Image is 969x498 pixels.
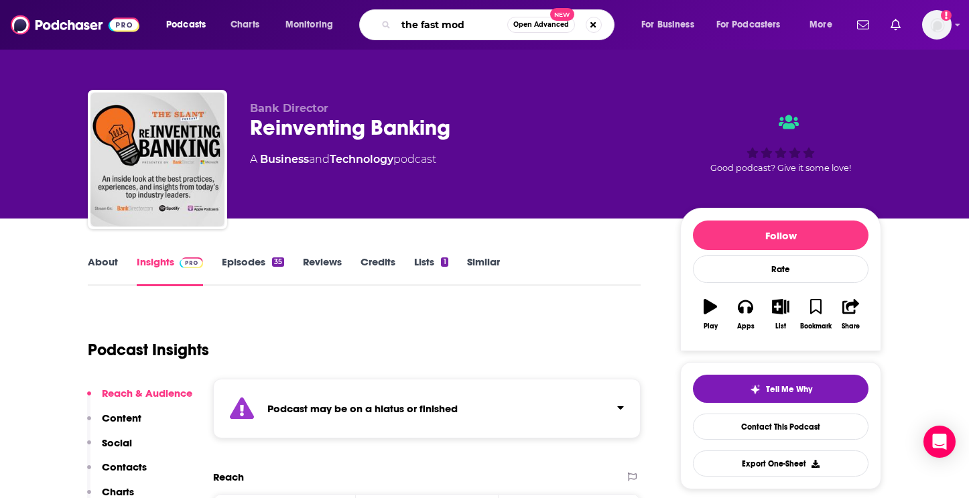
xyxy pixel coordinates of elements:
a: Episodes35 [222,255,284,286]
a: Technology [330,153,393,166]
img: Reinventing Banking [90,92,224,227]
a: Charts [222,14,267,36]
div: Rate [693,255,868,283]
button: tell me why sparkleTell Me Why [693,375,868,403]
div: Share [842,322,860,330]
span: Logged in as RobinBectel [922,10,952,40]
a: InsightsPodchaser Pro [137,255,203,286]
span: New [550,8,574,21]
button: Open AdvancedNew [507,17,575,33]
span: Tell Me Why [766,384,812,395]
button: Share [834,290,868,338]
button: Reach & Audience [87,387,192,412]
div: Apps [737,322,755,330]
p: Content [102,412,141,424]
div: List [775,322,786,330]
img: User Profile [922,10,952,40]
button: open menu [800,14,849,36]
button: Contacts [87,460,147,485]
a: Similar [467,255,500,286]
button: Show profile menu [922,10,952,40]
section: Click to expand status details [213,379,641,438]
div: 1 [441,257,448,267]
span: and [309,153,330,166]
button: Follow [693,221,868,250]
button: open menu [157,14,223,36]
a: Show notifications dropdown [852,13,875,36]
span: Good podcast? Give it some love! [710,163,851,173]
button: Apps [728,290,763,338]
p: Social [102,436,132,449]
span: Monitoring [285,15,333,34]
span: Charts [231,15,259,34]
div: 35 [272,257,284,267]
button: Social [87,436,132,461]
p: Contacts [102,460,147,473]
a: Reviews [303,255,342,286]
strong: Podcast may be on a hiatus or finished [267,402,458,415]
div: Play [704,322,718,330]
div: Open Intercom Messenger [923,426,956,458]
h2: Reach [213,471,244,483]
p: Reach & Audience [102,387,192,399]
a: Lists1 [414,255,448,286]
button: open menu [276,14,350,36]
span: Open Advanced [513,21,569,28]
div: Search podcasts, credits, & more... [372,9,627,40]
img: tell me why sparkle [750,384,761,395]
span: For Podcasters [716,15,781,34]
a: Show notifications dropdown [885,13,906,36]
span: For Business [641,15,694,34]
div: Good podcast? Give it some love! [680,102,881,185]
button: Play [693,290,728,338]
div: Bookmark [800,322,832,330]
span: Podcasts [166,15,206,34]
a: Contact This Podcast [693,414,868,440]
a: Business [260,153,309,166]
svg: Add a profile image [941,10,952,21]
button: List [763,290,798,338]
button: Content [87,412,141,436]
span: More [810,15,832,34]
span: Bank Director [250,102,328,115]
h1: Podcast Insights [88,340,209,360]
a: About [88,255,118,286]
input: Search podcasts, credits, & more... [396,14,507,36]
img: Podchaser Pro [180,257,203,268]
button: Export One-Sheet [693,450,868,477]
button: open menu [708,14,800,36]
a: Credits [361,255,395,286]
p: Charts [102,485,134,498]
button: open menu [632,14,711,36]
img: Podchaser - Follow, Share and Rate Podcasts [11,12,139,38]
button: Bookmark [798,290,833,338]
div: A podcast [250,151,436,168]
